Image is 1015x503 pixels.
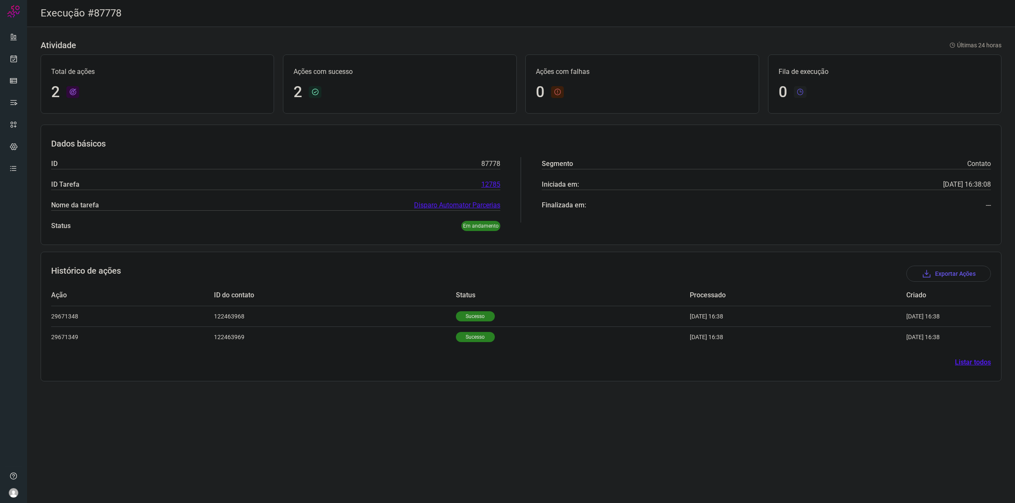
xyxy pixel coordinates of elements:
button: Exportar Ações [906,266,991,282]
p: Em andamento [461,221,500,231]
h3: Atividade [41,40,76,50]
a: Disparo Automator Parcerias [414,200,500,210]
h1: 2 [294,83,302,101]
a: Listar todos [955,357,991,367]
td: [DATE] 16:38 [690,306,906,326]
td: [DATE] 16:38 [906,326,966,347]
p: Ações com falhas [536,67,748,77]
p: ID [51,159,58,169]
p: Ações com sucesso [294,67,506,77]
p: [DATE] 16:38:08 [943,179,991,190]
td: 29671348 [51,306,214,326]
td: 122463969 [214,326,456,347]
img: Logo [7,5,20,18]
p: Sucesso [456,332,495,342]
p: Status [51,221,71,231]
h3: Histórico de ações [51,266,121,282]
p: Sucesso [456,311,495,321]
td: [DATE] 16:38 [906,306,966,326]
p: Finalizada em: [542,200,586,210]
p: Total de ações [51,67,263,77]
h1: 0 [536,83,544,101]
p: Últimas 24 horas [949,41,1001,50]
p: 87778 [481,159,500,169]
img: avatar-user-boy.jpg [8,488,19,498]
td: [DATE] 16:38 [690,326,906,347]
p: --- [986,200,991,210]
td: ID do contato [214,285,456,306]
a: 12785 [481,179,500,190]
td: Status [456,285,690,306]
h1: 0 [779,83,787,101]
p: Contato [967,159,991,169]
td: 122463968 [214,306,456,326]
h3: Dados básicos [51,139,991,149]
td: Criado [906,285,966,306]
p: Fila de execução [779,67,991,77]
td: 29671349 [51,326,214,347]
p: Segmento [542,159,573,169]
h2: Execução #87778 [41,7,121,19]
h1: 2 [51,83,60,101]
p: ID Tarefa [51,179,80,190]
td: Processado [690,285,906,306]
p: Iniciada em: [542,179,579,190]
td: Ação [51,285,214,306]
p: Nome da tarefa [51,200,99,210]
